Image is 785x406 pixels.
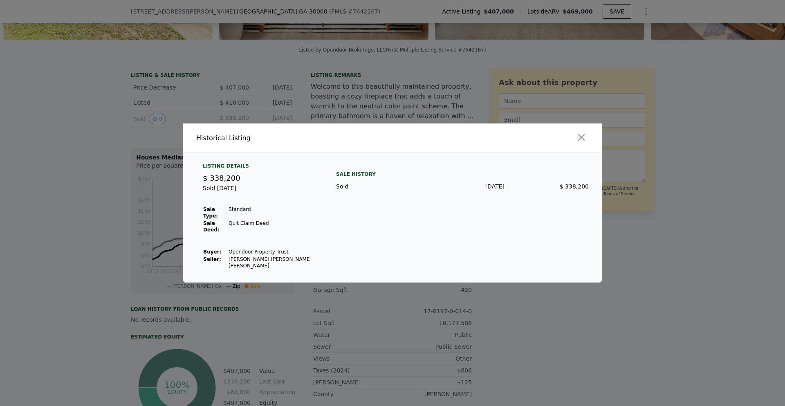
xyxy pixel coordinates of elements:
[228,220,316,233] td: Quit Claim Deed
[203,184,316,199] div: Sold [DATE]
[203,174,240,182] span: $ 338,200
[203,220,220,233] strong: Sale Deed:
[196,133,389,143] div: Historical Listing
[336,169,589,179] div: Sale History
[203,163,316,173] div: Listing Details
[228,248,316,256] td: Opendoor Property Trust
[336,182,420,191] div: Sold
[203,249,221,255] strong: Buyer :
[560,183,589,190] span: $ 338,200
[420,182,505,191] div: [DATE]
[203,256,221,262] strong: Seller :
[228,206,316,220] td: Standard
[203,206,218,219] strong: Sale Type:
[228,256,316,269] td: [PERSON_NAME] [PERSON_NAME] [PERSON_NAME]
